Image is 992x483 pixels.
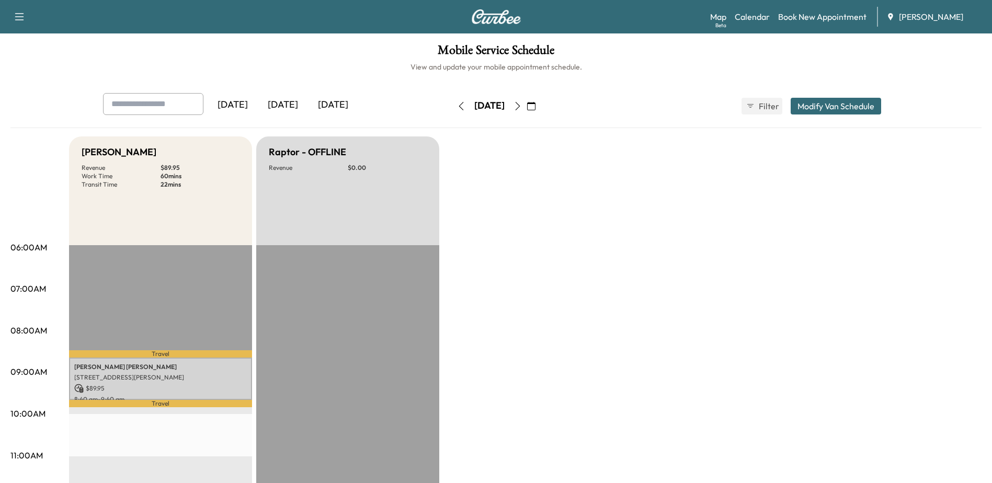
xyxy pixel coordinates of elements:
p: Transit Time [82,180,161,189]
p: Travel [69,400,252,408]
p: Work Time [82,172,161,180]
img: Curbee Logo [471,9,521,24]
p: 60 mins [161,172,240,180]
p: 10:00AM [10,407,45,420]
p: Travel [69,350,252,357]
p: $ 0.00 [348,164,427,172]
button: Modify Van Schedule [791,98,881,114]
div: [DATE] [258,93,308,117]
div: [DATE] [308,93,358,117]
p: 22 mins [161,180,240,189]
p: 8:40 am - 9:40 am [74,395,247,404]
a: Book New Appointment [778,10,866,23]
p: 08:00AM [10,324,47,337]
h5: Raptor - OFFLINE [269,145,346,159]
p: 11:00AM [10,449,43,462]
p: 06:00AM [10,241,47,254]
div: [DATE] [208,93,258,117]
span: Filter [759,100,778,112]
a: Calendar [735,10,770,23]
p: [PERSON_NAME] [PERSON_NAME] [74,363,247,371]
h1: Mobile Service Schedule [10,44,982,62]
p: Revenue [269,164,348,172]
a: MapBeta [710,10,726,23]
p: [STREET_ADDRESS][PERSON_NAME] [74,373,247,382]
h5: [PERSON_NAME] [82,145,156,159]
p: 07:00AM [10,282,46,295]
div: Beta [715,21,726,29]
p: 09:00AM [10,365,47,378]
h6: View and update your mobile appointment schedule. [10,62,982,72]
span: [PERSON_NAME] [899,10,963,23]
div: [DATE] [474,99,505,112]
p: Revenue [82,164,161,172]
button: Filter [742,98,782,114]
p: $ 89.95 [161,164,240,172]
p: $ 89.95 [74,384,247,393]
